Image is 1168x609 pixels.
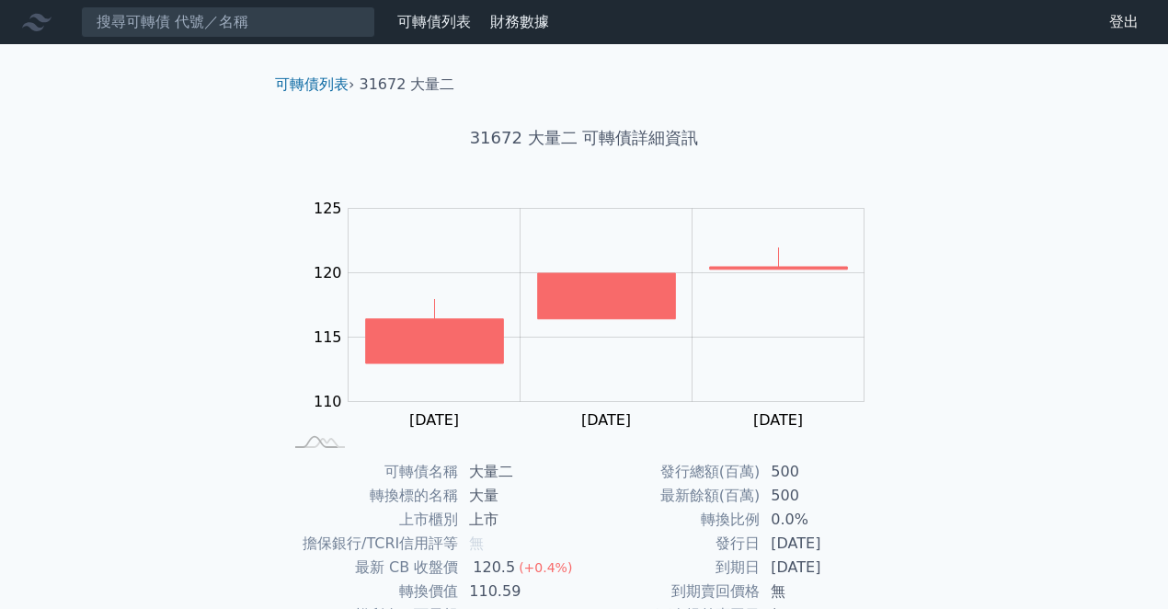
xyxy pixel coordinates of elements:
td: 最新 CB 收盤價 [282,556,458,580]
h1: 31672 大量二 可轉債詳細資訊 [260,125,908,151]
td: 大量二 [458,460,584,484]
td: 上市 [458,508,584,532]
td: [DATE] [760,532,886,556]
td: 500 [760,484,886,508]
td: 500 [760,460,886,484]
td: 可轉債名稱 [282,460,458,484]
td: 發行日 [584,532,760,556]
td: 上市櫃別 [282,508,458,532]
span: 無 [469,534,484,552]
td: 最新餘額(百萬) [584,484,760,508]
td: [DATE] [760,556,886,580]
input: 搜尋可轉債 代號／名稱 [81,6,375,38]
tspan: [DATE] [409,411,459,429]
tspan: [DATE] [581,411,631,429]
tspan: 110 [314,393,342,410]
a: 財務數據 [490,13,549,30]
td: 轉換比例 [584,508,760,532]
div: 120.5 [469,556,519,580]
a: 登出 [1094,7,1153,37]
a: 可轉債列表 [397,13,471,30]
tspan: 120 [314,264,342,282]
li: › [275,74,354,96]
td: 轉換標的名稱 [282,484,458,508]
td: 擔保銀行/TCRI信用評等 [282,532,458,556]
g: Series [365,247,847,363]
span: (+0.4%) [519,560,572,575]
g: Chart [303,200,891,429]
td: 到期日 [584,556,760,580]
td: 無 [760,580,886,603]
tspan: [DATE] [753,411,803,429]
td: 轉換價值 [282,580,458,603]
td: 0.0% [760,508,886,532]
tspan: 115 [314,328,342,346]
td: 發行總額(百萬) [584,460,760,484]
li: 31672 大量二 [360,74,455,96]
td: 到期賣回價格 [584,580,760,603]
tspan: 125 [314,200,342,217]
td: 110.59 [458,580,584,603]
td: 大量 [458,484,584,508]
a: 可轉債列表 [275,75,349,93]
